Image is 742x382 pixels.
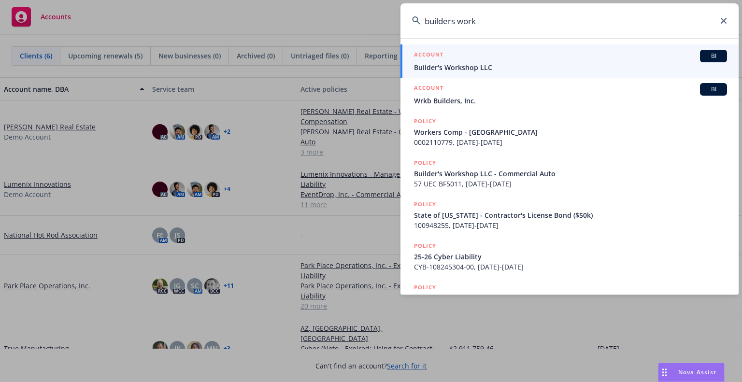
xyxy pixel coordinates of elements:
h5: POLICY [414,241,436,251]
h5: ACCOUNT [414,50,443,61]
h5: POLICY [414,283,436,292]
span: 25-26 Cyber Liability [414,252,727,262]
h5: ACCOUNT [414,83,443,95]
span: Wrkb Builders, Inc. [414,96,727,106]
a: POLICYState of [US_STATE] - Contractor's License Bond ($50k)100948255, [DATE]-[DATE] [400,194,739,236]
input: Search... [400,3,739,38]
h5: POLICY [414,158,436,168]
span: Workers Comp - [GEOGRAPHIC_DATA] [414,127,727,137]
a: ACCOUNTBIWrkb Builders, Inc. [400,78,739,111]
a: ACCOUNTBIBuilder's Workshop LLC [400,44,739,78]
span: Builder's Workshop LLC - Commercial Auto [414,169,727,179]
a: POLICY25-26 Cyber LiabilityCYB-108245304-00, [DATE]-[DATE] [400,236,739,277]
span: Builder's Workshop LLC [414,62,727,72]
h5: POLICY [414,116,436,126]
span: 100948255, [DATE]-[DATE] [414,220,727,230]
div: Drag to move [658,363,671,382]
span: BI [704,85,723,94]
span: Nova Assist [678,368,716,376]
a: POLICYWorkers Comp - [GEOGRAPHIC_DATA]0002110779, [DATE]-[DATE] [400,111,739,153]
a: POLICYBuilder's Workshop LLC - Commercial Auto57 UEC BF5011, [DATE]-[DATE] [400,153,739,194]
span: 57 UEC BF5011, [DATE]-[DATE] [414,179,727,189]
span: BI [704,52,723,60]
button: Nova Assist [658,363,725,382]
span: 0002110779, [DATE]-[DATE] [414,137,727,147]
span: Builder's Workshop LLC - Workers' Compensation [414,293,727,303]
a: POLICYBuilder's Workshop LLC - Workers' Compensation [400,277,739,319]
span: CYB-108245304-00, [DATE]-[DATE] [414,262,727,272]
span: State of [US_STATE] - Contractor's License Bond ($50k) [414,210,727,220]
h5: POLICY [414,199,436,209]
